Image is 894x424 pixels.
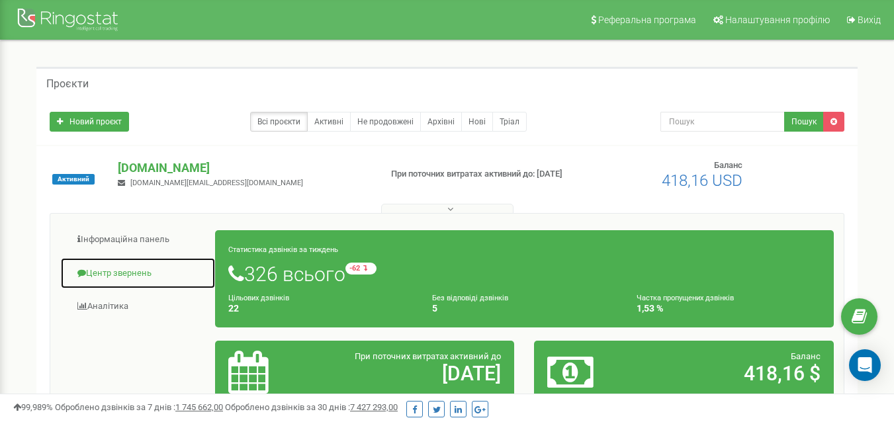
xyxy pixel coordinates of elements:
[60,290,216,323] a: Аналiтика
[250,112,308,132] a: Всі проєкти
[637,294,734,302] small: Частка пропущених дзвінків
[326,362,501,384] h2: [DATE]
[662,171,742,190] span: 418,16 USD
[432,304,616,314] h4: 5
[225,402,398,412] span: Оброблено дзвінків за 30 днів :
[350,112,421,132] a: Не продовжені
[725,15,830,25] span: Налаштування профілю
[420,112,462,132] a: Архівні
[60,257,216,290] a: Центр звернень
[391,168,575,181] p: При поточних витратах активний до: [DATE]
[175,402,223,412] u: 1 745 662,00
[858,15,881,25] span: Вихід
[714,160,742,170] span: Баланс
[130,179,303,187] span: [DOMAIN_NAME][EMAIL_ADDRESS][DOMAIN_NAME]
[52,174,95,185] span: Активний
[791,351,821,361] span: Баланс
[660,112,785,132] input: Пошук
[432,294,508,302] small: Без відповіді дзвінків
[46,78,89,90] h5: Проєкти
[355,351,501,361] span: При поточних витратах активний до
[228,263,821,285] h1: 326 всього
[228,294,289,302] small: Цільових дзвінків
[598,15,696,25] span: Реферальна програма
[350,402,398,412] u: 7 427 293,00
[637,304,821,314] h4: 1,53 %
[849,349,881,381] div: Open Intercom Messenger
[55,402,223,412] span: Оброблено дзвінків за 7 днів :
[461,112,493,132] a: Нові
[307,112,351,132] a: Активні
[13,402,53,412] span: 99,989%
[228,304,412,314] h4: 22
[492,112,527,132] a: Тріал
[345,263,377,275] small: -62
[645,362,821,384] h2: 418,16 $
[118,159,369,177] p: [DOMAIN_NAME]
[60,224,216,256] a: Інформаційна панель
[228,245,338,254] small: Статистика дзвінків за тиждень
[784,112,824,132] button: Пошук
[50,112,129,132] a: Новий проєкт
